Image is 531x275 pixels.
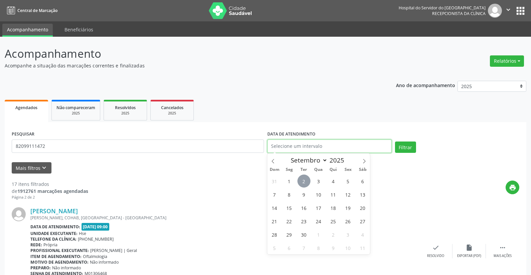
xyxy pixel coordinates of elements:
div: Página 2 de 2 [12,195,88,200]
span: Outubro 5, 2025 [268,241,281,254]
span: [PERSON_NAME] | Geral [90,248,137,253]
span: Setembro 25, 2025 [327,215,340,228]
div: 2025 [109,111,142,116]
button: print [506,181,519,194]
span: Central de Marcação [17,8,57,13]
div: 2025 [56,111,95,116]
span: Setembro 22, 2025 [283,215,296,228]
div: 17 itens filtrados [12,181,88,188]
span: Qua [311,168,326,172]
span: Setembro 5, 2025 [342,175,355,188]
div: de [12,188,88,195]
span: Setembro 28, 2025 [268,228,281,241]
span: Setembro 6, 2025 [356,175,369,188]
div: Hospital do Servidor do [GEOGRAPHIC_DATA] [399,5,486,11]
span: Recepcionista da clínica [432,11,486,16]
label: PESQUISAR [12,129,34,140]
div: [PERSON_NAME], COHAB, [GEOGRAPHIC_DATA] - [GEOGRAPHIC_DATA] [30,215,419,221]
span: Resolvidos [115,105,136,110]
p: Acompanhe a situação das marcações correntes e finalizadas [5,62,370,69]
span: Setembro 16, 2025 [297,201,310,214]
p: Acompanhamento [5,45,370,62]
span: Outubro 2, 2025 [327,228,340,241]
span: [DATE] 09:00 [82,223,110,231]
div: Mais ações [494,254,512,258]
b: Rede: [30,242,42,248]
span: Agendados [15,105,37,110]
span: Cancelados [161,105,183,110]
button: Relatórios [490,55,524,67]
span: Ter [296,168,311,172]
i: keyboard_arrow_down [40,164,48,172]
button: Mais filtroskeyboard_arrow_down [12,162,51,174]
span: Outubro 11, 2025 [356,241,369,254]
button:  [502,4,515,18]
span: Própria [43,242,57,248]
button: Filtrar [395,142,416,153]
span: Setembro 27, 2025 [356,215,369,228]
p: Ano de acompanhamento [396,81,455,89]
span: Setembro 24, 2025 [312,215,325,228]
span: Setembro 9, 2025 [297,188,310,201]
span: Não compareceram [56,105,95,110]
a: Central de Marcação [5,5,57,16]
span: Setembro 11, 2025 [327,188,340,201]
span: Outubro 3, 2025 [342,228,355,241]
b: Item de agendamento: [30,254,82,259]
span: Não informado [90,259,119,265]
b: Motivo de agendamento: [30,259,89,265]
button: apps [515,5,526,17]
i: print [509,184,516,191]
img: img [488,4,502,18]
span: Setembro 1, 2025 [283,175,296,188]
span: Outubro 8, 2025 [312,241,325,254]
span: Setembro 21, 2025 [268,215,281,228]
span: [PHONE_NUMBER] [78,236,114,242]
a: [PERSON_NAME] [30,207,78,215]
i: insert_drive_file [466,244,473,251]
span: Setembro 14, 2025 [268,201,281,214]
span: Setembro 15, 2025 [283,201,296,214]
b: Preparo: [30,265,51,271]
b: Data de atendimento: [30,224,80,230]
i:  [499,244,506,251]
span: Setembro 19, 2025 [342,201,355,214]
span: Dom [267,168,282,172]
span: Sex [341,168,355,172]
strong: 1912761 marcações agendadas [17,188,88,194]
span: Setembro 23, 2025 [297,215,310,228]
i: check [432,244,439,251]
span: Setembro 10, 2025 [312,188,325,201]
span: Setembro 17, 2025 [312,201,325,214]
span: Setembro 29, 2025 [283,228,296,241]
input: Year [327,156,350,165]
i:  [505,6,512,13]
span: Não informado [52,265,81,271]
span: Setembro 7, 2025 [268,188,281,201]
input: Nome, código do beneficiário ou CPF [12,140,264,153]
span: Setembro 20, 2025 [356,201,369,214]
span: Qui [326,168,341,172]
a: Acompanhamento [2,24,53,37]
span: Setembro 2, 2025 [297,175,310,188]
span: Outubro 4, 2025 [356,228,369,241]
span: Outubro 9, 2025 [327,241,340,254]
span: Setembro 26, 2025 [342,215,355,228]
a: Beneficiários [60,24,98,35]
span: Setembro 18, 2025 [327,201,340,214]
span: Setembro 13, 2025 [356,188,369,201]
div: 2025 [155,111,189,116]
div: Resolvido [427,254,444,258]
b: Unidade executante: [30,231,78,236]
span: Outubro 7, 2025 [297,241,310,254]
span: Setembro 12, 2025 [342,188,355,201]
img: img [12,207,26,221]
span: Sáb [355,168,370,172]
b: Profissional executante: [30,248,89,253]
input: Selecione um intervalo [267,140,392,153]
span: Oftalmologia [83,254,107,259]
span: Setembro 3, 2025 [312,175,325,188]
span: Outubro 10, 2025 [342,241,355,254]
span: Outubro 6, 2025 [283,241,296,254]
b: Telefone da clínica: [30,236,77,242]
